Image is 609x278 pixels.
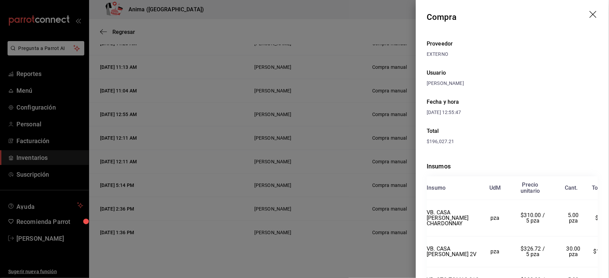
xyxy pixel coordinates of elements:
[427,69,598,77] div: Usuario
[427,162,598,171] div: Insumos
[521,245,547,257] span: $326.72 / 5 pza
[480,200,511,237] td: pza
[427,109,513,116] div: [DATE] 12:55:47
[427,51,598,58] div: EXTERNO
[490,185,501,191] div: UdM
[427,127,598,135] div: Total
[427,139,454,144] span: $196,027.21
[427,236,480,267] td: VB. CASA [PERSON_NAME] 2V
[567,245,582,257] span: 30.00 pza
[480,236,511,267] td: pza
[521,212,547,224] span: $310.00 / 5 pza
[427,200,480,237] td: VB. CASA [PERSON_NAME] CHARDONNAY
[427,80,598,87] div: [PERSON_NAME]
[427,98,513,106] div: Fecha y hora
[590,11,598,19] button: drag
[592,185,605,191] div: Total
[521,182,540,194] div: Precio unitario
[427,185,446,191] div: Insumo
[427,11,457,23] div: Compra
[568,212,581,224] span: 5.00 pza
[427,40,598,48] div: Proveedor
[565,185,578,191] div: Cant.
